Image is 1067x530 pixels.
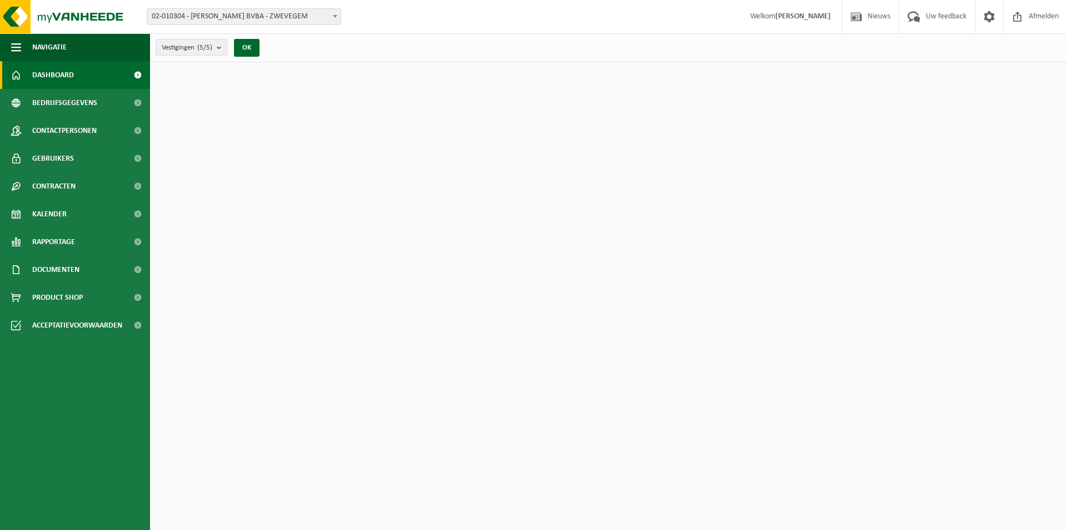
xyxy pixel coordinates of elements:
[32,256,79,284] span: Documenten
[32,172,76,200] span: Contracten
[32,284,83,311] span: Product Shop
[32,200,67,228] span: Kalender
[32,145,74,172] span: Gebruikers
[156,39,227,56] button: Vestigingen(5/5)
[147,8,341,25] span: 02-010304 - PUBLIMA LICHTRECLAME BVBA - ZWEVEGEM
[32,89,97,117] span: Bedrijfsgegevens
[147,9,341,24] span: 02-010304 - PUBLIMA LICHTRECLAME BVBA - ZWEVEGEM
[32,228,75,256] span: Rapportage
[234,39,260,57] button: OK
[32,33,67,61] span: Navigatie
[197,44,212,51] count: (5/5)
[162,39,212,56] span: Vestigingen
[32,311,122,339] span: Acceptatievoorwaarden
[32,61,74,89] span: Dashboard
[32,117,97,145] span: Contactpersonen
[775,12,831,21] strong: [PERSON_NAME]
